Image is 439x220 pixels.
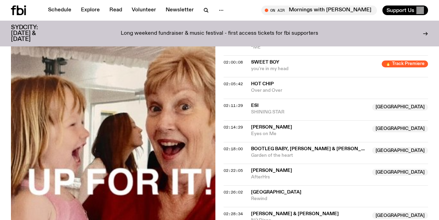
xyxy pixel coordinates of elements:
button: 02:14:29 [224,125,243,129]
span: Garden of the heart [251,152,368,159]
a: Explore [77,5,104,15]
span: Support Us [387,7,414,13]
span: Esi [251,103,259,108]
button: 02:18:00 [224,147,243,151]
span: Hot Chip [251,81,274,86]
span: Bootleg Baby, [PERSON_NAME] & [PERSON_NAME] [251,146,378,151]
span: [PERSON_NAME] [251,125,292,130]
span: sweet boy [251,60,279,65]
span: [GEOGRAPHIC_DATA] [372,125,428,132]
span: 02:11:29 [224,103,243,108]
button: 02:22:05 [224,169,243,173]
span: SHINING STAR [251,109,368,115]
button: 02:28:34 [224,212,243,216]
span: [GEOGRAPHIC_DATA] [251,190,301,195]
span: [GEOGRAPHIC_DATA] [372,104,428,111]
a: Schedule [44,5,75,15]
button: 02:26:02 [224,190,243,194]
button: 02:11:29 [224,104,243,108]
span: ²ME [251,44,368,51]
span: Rewind [251,196,428,202]
span: 02:14:29 [224,124,243,130]
span: 🔥 Track Premiere [382,60,428,67]
span: 02:00:08 [224,59,243,65]
span: AfterHrs [251,174,368,180]
span: [PERSON_NAME] & [PERSON_NAME] [251,211,339,216]
button: 02:00:08 [224,60,243,64]
button: On AirMornings with [PERSON_NAME] [261,5,377,15]
span: [GEOGRAPHIC_DATA] [372,212,428,219]
span: 02:26:02 [224,189,243,195]
button: Support Us [382,5,428,15]
span: 02:05:42 [224,81,243,87]
a: Volunteer [128,5,160,15]
p: Long weekend fundraiser & music festival - first access tickets for fbi supporters [121,31,318,37]
a: Newsletter [162,5,198,15]
span: 02:28:34 [224,211,243,217]
span: Eyes on Me [251,131,368,137]
span: [GEOGRAPHIC_DATA] [372,147,428,154]
span: [GEOGRAPHIC_DATA] [372,169,428,176]
span: 02:22:05 [224,168,243,173]
span: 02:18:00 [224,146,243,152]
a: Read [105,5,126,15]
button: 02:05:42 [224,82,243,86]
span: Over and Over [251,87,428,94]
span: [PERSON_NAME] [251,168,292,173]
span: you're in my head [251,66,378,72]
h3: SYDCITY: [DATE] & [DATE] [11,25,55,42]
